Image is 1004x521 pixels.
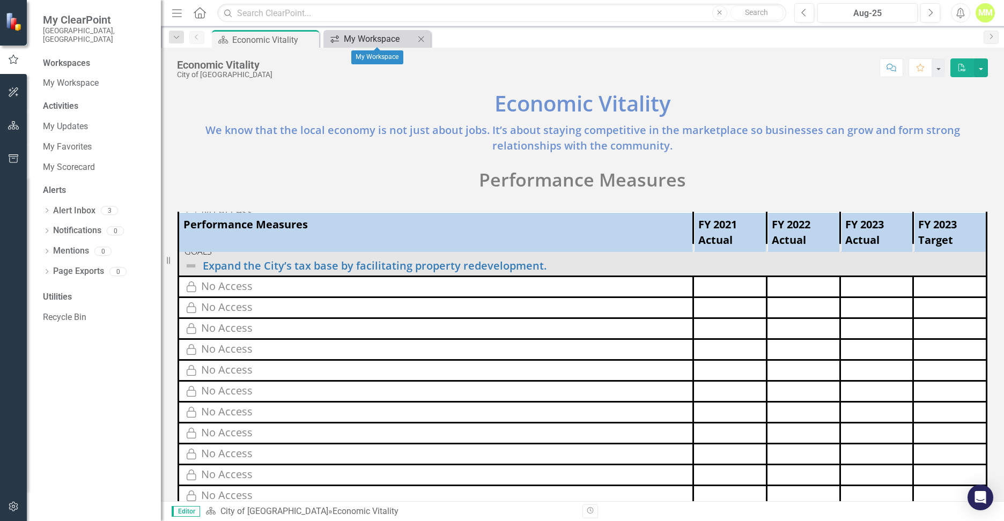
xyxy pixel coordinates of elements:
input: Search ClearPoint... [217,4,786,23]
div: 3 [101,206,118,215]
span: My ClearPoint [43,13,150,26]
div: No Access [201,300,253,315]
div: No Access [201,404,253,420]
div: No Access [201,446,253,462]
small: [GEOGRAPHIC_DATA], [GEOGRAPHIC_DATA] [43,26,150,44]
div: City of [GEOGRAPHIC_DATA] [177,71,272,79]
div: Alerts [43,184,150,197]
div: No Access [201,279,253,294]
button: MM [976,3,995,23]
div: 0 [109,267,127,276]
a: City of [GEOGRAPHIC_DATA] [220,506,328,516]
a: My Scorecard [43,161,150,174]
a: My Updates [43,121,150,133]
a: Page Exports [53,265,104,278]
div: Economic Vitality [333,506,398,516]
div: Open Intercom Messenger [968,485,993,510]
div: Workspaces [43,57,90,70]
img: ClearPoint Strategy [5,12,24,31]
div: Activities [43,100,150,113]
button: Aug-25 [817,3,918,23]
td: Double-Click to Edit Right Click for Context Menu [179,243,987,276]
div: No Access [201,425,253,441]
div: Economic Vitality [177,59,272,71]
div: No Access [201,488,253,503]
a: My Favorites [43,141,150,153]
span: Search [745,8,768,17]
a: My Workspace [326,32,415,46]
img: Not Defined [184,259,197,272]
div: Economic Vitality [232,33,316,47]
a: Mentions [53,245,89,257]
span: Economic Vitality [494,88,670,118]
div: No Access [201,341,253,357]
div: No Access [201,383,253,399]
div: Goals [184,247,980,257]
div: » [205,505,574,518]
div: My Workspace [344,32,415,46]
div: Aug-25 [821,7,914,20]
a: Alert Inbox [53,205,95,217]
a: My Workspace [43,77,150,90]
span: Editor [172,506,200,517]
div: No Access [201,362,253,378]
button: Search [730,5,784,20]
span: Performance Measures [479,167,686,192]
div: Utilities [43,291,150,303]
div: My Workspace [351,50,403,64]
div: 0 [107,226,124,235]
div: 0 [94,247,112,256]
a: Notifications [53,225,101,237]
a: Recycle Bin [43,311,150,324]
a: Expand the City’s tax base by facilitating property redevelopment. [203,260,980,272]
span: We know that the local economy is not just about jobs. It’s about staying competitive in the mark... [205,123,960,153]
div: No Access [201,321,253,336]
div: No Access [201,467,253,482]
